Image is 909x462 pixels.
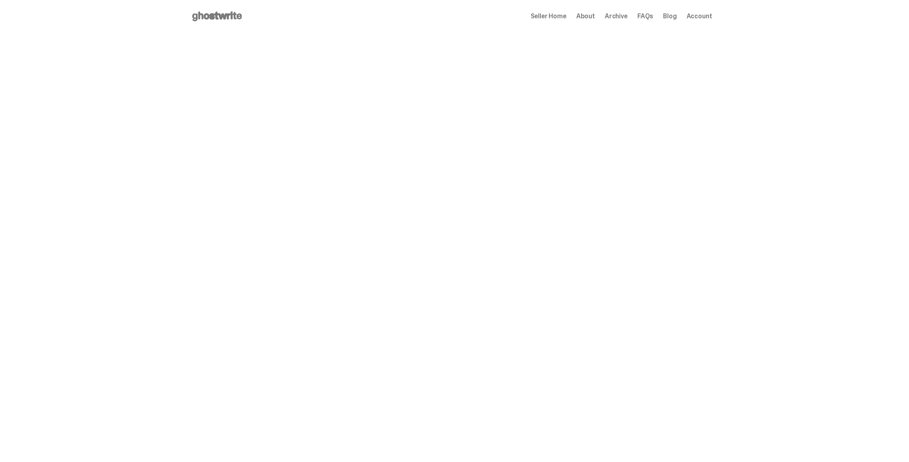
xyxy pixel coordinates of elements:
[663,13,676,20] a: Blog
[637,13,653,20] a: FAQs
[687,13,712,20] a: Account
[605,13,628,20] a: Archive
[576,13,595,20] a: About
[531,13,566,20] a: Seller Home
